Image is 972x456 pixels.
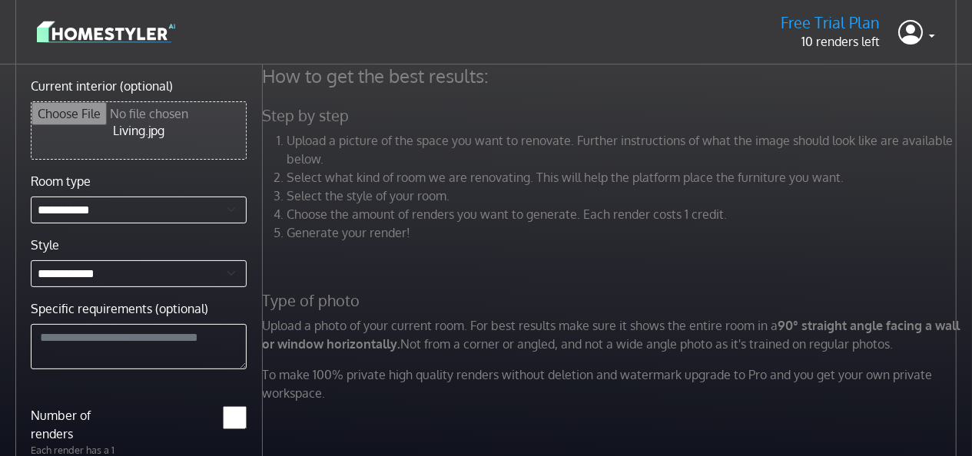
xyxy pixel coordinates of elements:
label: Style [31,236,59,254]
p: Upload a photo of your current room. For best results make sure it shows the entire room in a Not... [254,316,970,353]
li: Upload a picture of the space you want to renovate. Further instructions of what the image should... [287,131,960,168]
li: Select what kind of room we are renovating. This will help the platform place the furniture you w... [287,168,960,187]
li: Select the style of your room. [287,187,960,205]
h5: Type of photo [254,291,970,310]
label: Current interior (optional) [31,77,173,95]
strong: 90° straight angle facing a wall or window horizontally. [263,318,960,352]
label: Room type [31,172,91,190]
h5: Step by step [254,106,970,125]
li: Generate your render! [287,223,960,242]
li: Choose the amount of renders you want to generate. Each render costs 1 credit. [287,205,960,223]
p: To make 100% private high quality renders without deletion and watermark upgrade to Pro and you g... [254,365,970,402]
img: logo-3de290ba35641baa71223ecac5eacb59cb85b4c7fdf211dc9aaecaaee71ea2f8.svg [37,18,175,45]
label: Number of renders [22,406,138,443]
label: Specific requirements (optional) [31,299,208,318]
h5: Free Trial Plan [781,13,880,32]
p: 10 renders left [781,32,880,51]
h4: How to get the best results: [254,64,970,88]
